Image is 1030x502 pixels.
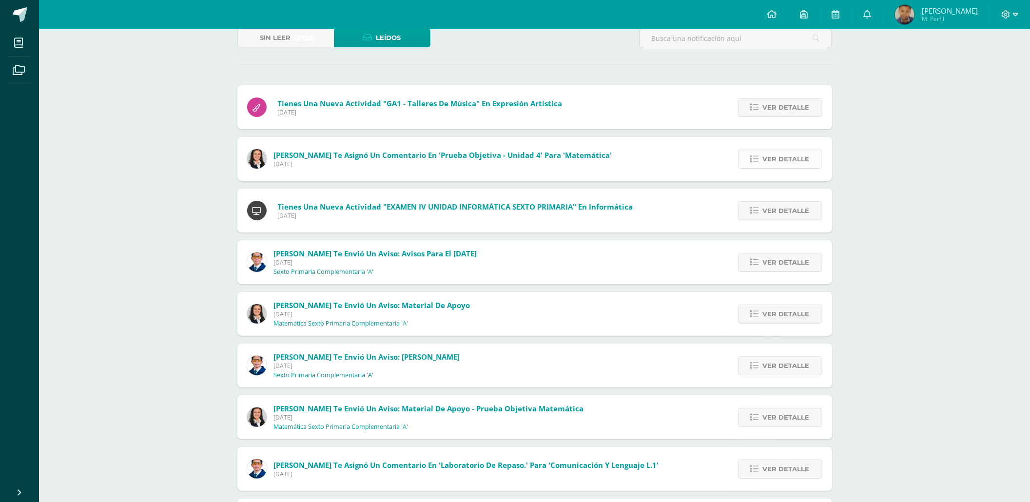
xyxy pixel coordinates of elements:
[247,356,267,375] img: 059ccfba660c78d33e1d6e9d5a6a4bb6.png
[274,460,659,470] span: [PERSON_NAME] te asignó un comentario en 'Laboratorio de repaso.' para 'Comunicación y Lenguaje L.1'
[247,252,267,272] img: 059ccfba660c78d33e1d6e9d5a6a4bb6.png
[274,423,408,431] p: Matemática Sexto Primaria Complementaria 'A'
[763,357,810,375] span: Ver detalle
[895,5,914,24] img: 5943287c8a0bb4b083e490a1f4d89b7f.png
[247,149,267,169] img: b15e54589cdbd448c33dd63f135c9987.png
[247,459,267,479] img: 059ccfba660c78d33e1d6e9d5a6a4bb6.png
[274,362,460,370] span: [DATE]
[922,6,978,16] span: [PERSON_NAME]
[237,28,334,47] a: Sin leer(2735)
[763,253,810,271] span: Ver detalle
[274,470,659,478] span: [DATE]
[274,268,374,276] p: Sexto Primaria Complementaria 'A'
[278,98,563,108] span: Tienes una nueva actividad "GA1 - Talleres de música" En Expresión Artística
[763,408,810,426] span: Ver detalle
[763,98,810,116] span: Ver detalle
[278,212,633,220] span: [DATE]
[763,202,810,220] span: Ver detalle
[376,29,401,47] span: Leídos
[274,258,477,267] span: [DATE]
[247,304,267,324] img: b15e54589cdbd448c33dd63f135c9987.png
[922,15,978,23] span: Mi Perfil
[274,320,408,328] p: Matemática Sexto Primaria Complementaria 'A'
[274,352,460,362] span: [PERSON_NAME] te envió un aviso: [PERSON_NAME]
[274,160,612,168] span: [DATE]
[274,413,584,422] span: [DATE]
[274,300,470,310] span: [PERSON_NAME] te envió un aviso: Material de apoyo
[260,29,291,47] span: Sin leer
[295,29,315,47] span: (2735)
[278,108,563,116] span: [DATE]
[278,202,633,212] span: Tienes una nueva actividad "EXAMEN IV UNIDAD INFORMÁTICA SEXTO PRIMARIA" En Informática
[334,28,430,47] a: Leídos
[640,29,832,48] input: Busca una notificación aquí
[274,371,374,379] p: Sexto Primaria Complementaria 'A'
[274,150,612,160] span: [PERSON_NAME] te asignó un comentario en 'Prueba objetiva - unidad 4' para 'Matemática'
[247,407,267,427] img: b15e54589cdbd448c33dd63f135c9987.png
[274,404,584,413] span: [PERSON_NAME] te envió un aviso: Material de apoyo - prueba objetiva matemática
[763,460,810,478] span: Ver detalle
[274,249,477,258] span: [PERSON_NAME] te envió un aviso: Avisos para el [DATE]
[274,310,470,318] span: [DATE]
[763,305,810,323] span: Ver detalle
[763,150,810,168] span: Ver detalle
